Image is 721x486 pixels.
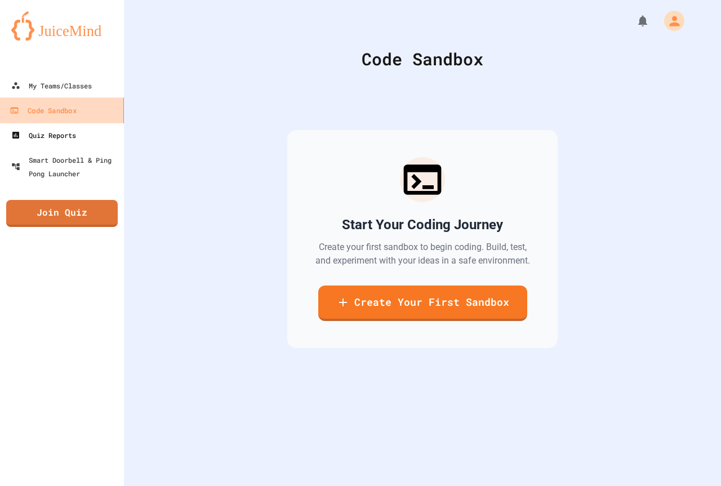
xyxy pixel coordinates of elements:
div: Quiz Reports [11,128,76,142]
div: My Teams/Classes [11,79,92,92]
a: Join Quiz [6,200,118,227]
div: Smart Doorbell & Ping Pong Launcher [11,153,119,180]
p: Create your first sandbox to begin coding. Build, test, and experiment with your ideas in a safe ... [314,240,531,267]
div: My Account [652,8,687,34]
div: My Notifications [615,11,652,30]
img: logo-orange.svg [11,11,113,41]
div: Code Sandbox [152,46,693,72]
h2: Start Your Coding Journey [342,216,503,234]
div: Code Sandbox [10,104,76,118]
a: Create Your First Sandbox [318,286,527,321]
